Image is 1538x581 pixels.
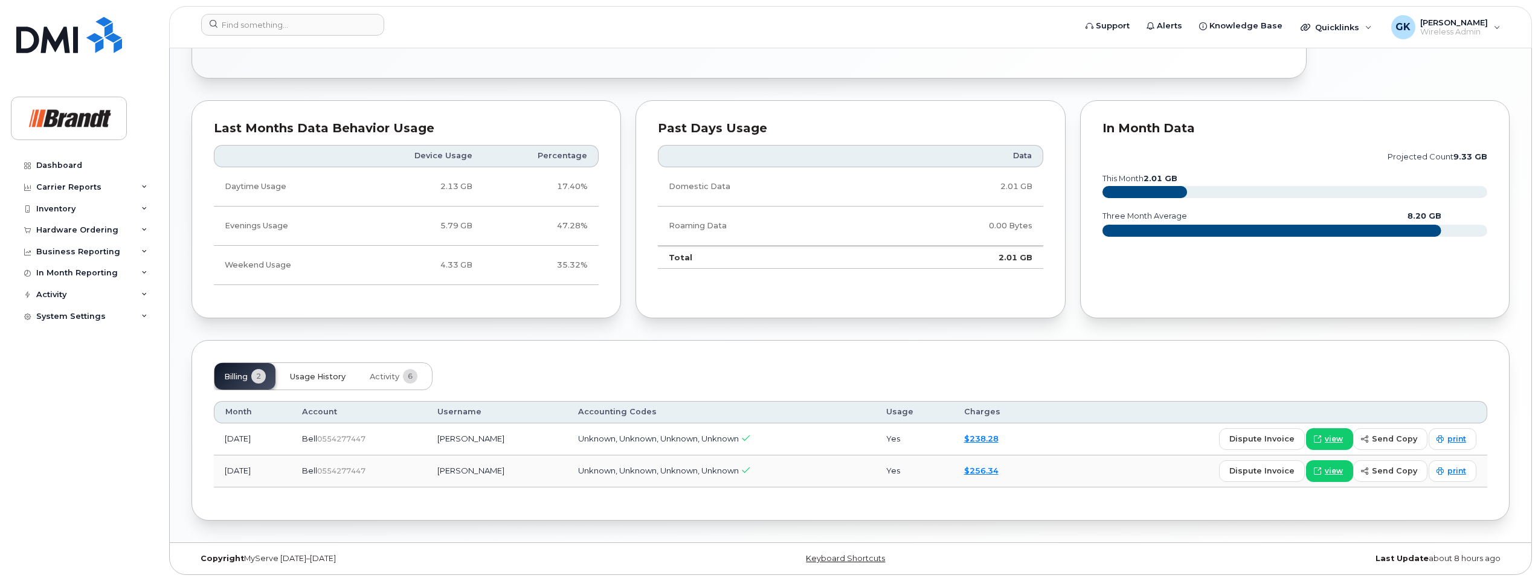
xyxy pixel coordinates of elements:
td: 17.40% [483,167,599,207]
text: this month [1102,174,1177,183]
th: Month [214,401,291,423]
td: Evenings Usage [214,207,355,246]
span: 0554277447 [317,434,365,443]
span: Activity [370,372,399,382]
div: Last Months Data Behavior Usage [214,123,599,135]
span: dispute invoice [1229,465,1295,477]
text: three month average [1102,211,1187,220]
div: Gloria Koshman [1383,15,1509,39]
div: Past Days Usage [658,123,1043,135]
tspan: 2.01 GB [1144,174,1177,183]
span: view [1325,466,1343,477]
tr: Friday from 6:00pm to Monday 8:00am [214,246,599,285]
td: 47.28% [483,207,599,246]
th: Charges [953,401,1045,423]
span: Knowledge Base [1209,20,1282,32]
td: 2.01 GB [874,167,1043,207]
td: [DATE] [214,423,291,455]
tspan: 9.33 GB [1453,152,1487,161]
span: Alerts [1157,20,1182,32]
button: dispute invoice [1219,428,1305,450]
span: Quicklinks [1315,22,1359,32]
span: Bell [302,466,317,475]
span: Unknown, Unknown, Unknown, Unknown [578,434,739,443]
td: [DATE] [214,455,291,487]
span: view [1325,434,1343,445]
th: Account [291,401,426,423]
th: Device Usage [355,145,483,167]
span: dispute invoice [1229,433,1295,445]
td: Weekend Usage [214,246,355,285]
span: Support [1096,20,1130,32]
tr: Weekdays from 6:00pm to 8:00am [214,207,599,246]
span: send copy [1372,433,1417,445]
td: Daytime Usage [214,167,355,207]
button: send copy [1353,428,1427,450]
th: Accounting Codes [567,401,875,423]
span: send copy [1372,465,1417,477]
th: Usage [875,401,953,423]
td: 0.00 Bytes [874,207,1043,246]
span: [PERSON_NAME] [1420,18,1488,27]
a: $256.34 [964,466,999,475]
a: $238.28 [964,434,999,443]
td: Roaming Data [658,207,874,246]
td: Yes [875,455,953,487]
strong: Last Update [1376,554,1429,563]
span: Unknown, Unknown, Unknown, Unknown [578,466,739,475]
span: 6 [403,369,417,384]
div: Quicklinks [1292,15,1380,39]
strong: Copyright [201,554,244,563]
div: MyServe [DATE]–[DATE] [191,554,631,563]
th: Data [874,145,1043,167]
input: Find something... [201,14,384,36]
span: GK [1395,20,1411,34]
span: Bell [302,434,317,443]
text: 8.20 GB [1408,211,1441,220]
th: Percentage [483,145,599,167]
a: print [1429,460,1476,482]
span: Wireless Admin [1420,27,1488,37]
td: Total [658,246,874,269]
button: dispute invoice [1219,460,1305,482]
a: view [1306,428,1353,450]
td: 2.01 GB [874,246,1043,269]
td: [PERSON_NAME] [426,455,567,487]
td: Domestic Data [658,167,874,207]
a: Alerts [1138,14,1191,38]
a: Keyboard Shortcuts [806,554,885,563]
span: print [1447,434,1466,445]
td: 35.32% [483,246,599,285]
text: projected count [1388,152,1487,161]
th: Username [426,401,567,423]
div: In Month Data [1102,123,1487,135]
td: 4.33 GB [355,246,483,285]
a: print [1429,428,1476,450]
td: 5.79 GB [355,207,483,246]
a: Knowledge Base [1191,14,1291,38]
a: view [1306,460,1353,482]
button: send copy [1353,460,1427,482]
span: Usage History [290,372,346,382]
span: 0554277447 [317,466,365,475]
td: [PERSON_NAME] [426,423,567,455]
td: 2.13 GB [355,167,483,207]
span: print [1447,466,1466,477]
td: Yes [875,423,953,455]
div: about 8 hours ago [1070,554,1510,563]
a: Support [1077,14,1138,38]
